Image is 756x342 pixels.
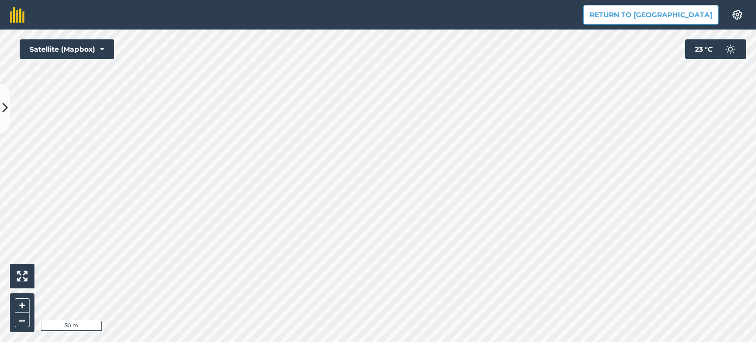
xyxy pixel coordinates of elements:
button: – [15,313,30,327]
button: Satellite (Mapbox) [20,39,114,59]
img: A cog icon [731,10,743,20]
button: Return to [GEOGRAPHIC_DATA] [583,5,719,25]
img: Four arrows, one pointing top left, one top right, one bottom right and the last bottom left [17,271,28,281]
img: fieldmargin Logo [10,7,25,23]
button: + [15,298,30,313]
button: 23 °C [685,39,746,59]
span: 23 ° C [695,39,713,59]
img: svg+xml;base64,PD94bWwgdmVyc2lvbj0iMS4wIiBlbmNvZGluZz0idXRmLTgiPz4KPCEtLSBHZW5lcmF0b3I6IEFkb2JlIE... [721,39,740,59]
